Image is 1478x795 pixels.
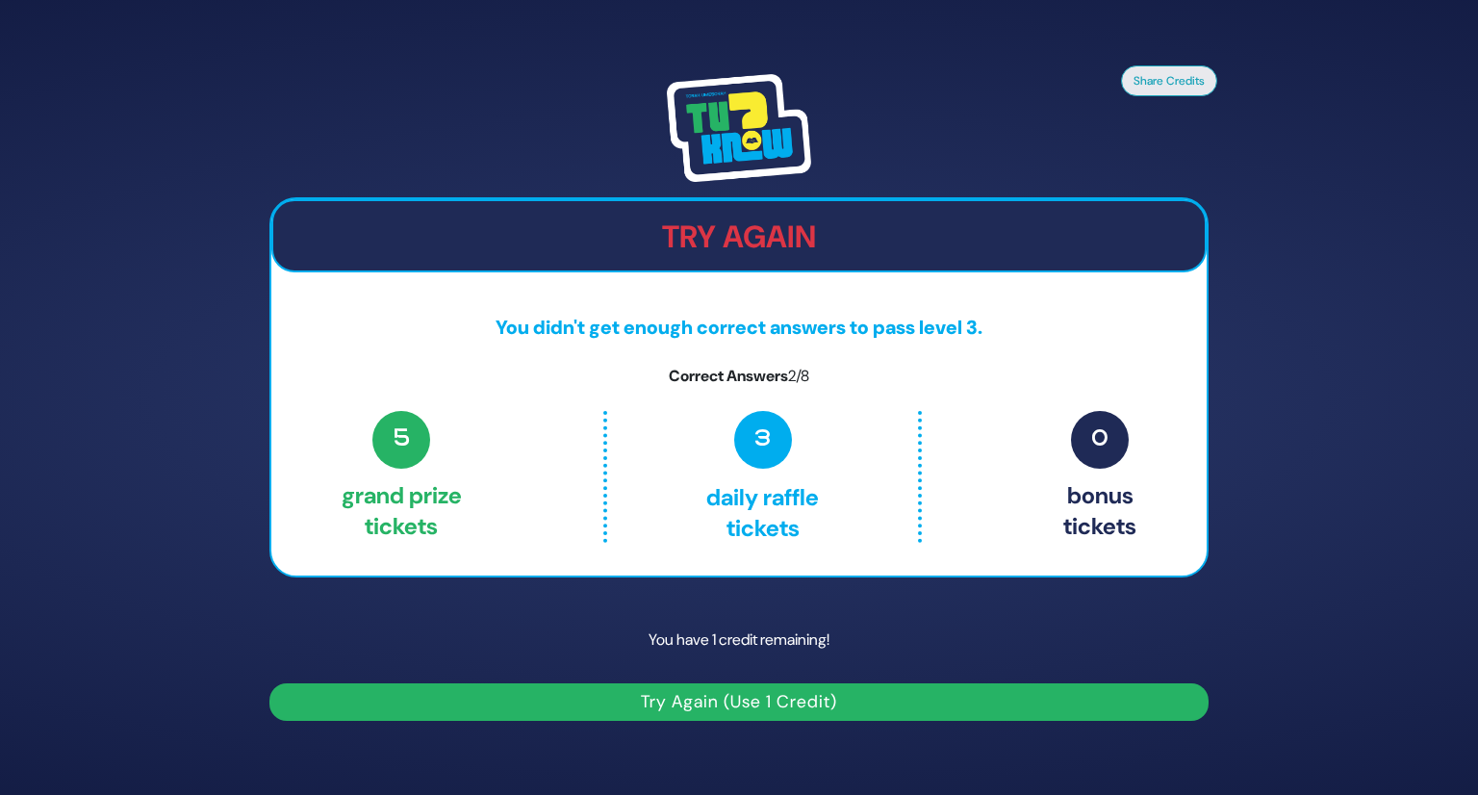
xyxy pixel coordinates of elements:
span: 2/8 [788,366,809,386]
button: Share Credits [1121,65,1217,96]
h2: Try Again [273,218,1205,255]
button: Try Again (Use 1 Credit) [269,683,1209,721]
span: 3 [734,411,792,469]
span: 0 [1071,411,1129,469]
img: Tournament Logo [667,74,811,182]
p: Bonus tickets [1063,411,1136,542]
span: 5 [372,411,430,469]
p: Correct Answers [271,365,1207,388]
p: You didn't get enough correct answers to pass level 3. [271,313,1207,342]
p: You have 1 credit remaining! [269,612,1209,668]
p: Daily Raffle tickets [648,411,877,542]
p: Grand Prize tickets [342,411,462,542]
